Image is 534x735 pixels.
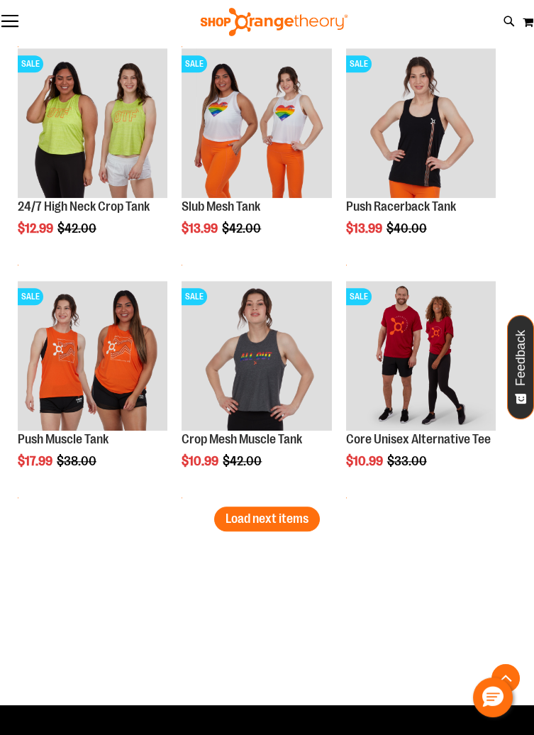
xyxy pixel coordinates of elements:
[346,432,491,446] a: Core Unisex Alternative Tee
[11,274,174,505] div: product
[18,48,167,198] img: Product image for 24/7 High Neck Crop Tank
[182,55,207,72] span: SALE
[226,512,308,526] span: Load next items
[199,8,350,36] img: Shop Orangetheory
[346,454,385,468] span: $10.99
[182,221,220,236] span: $13.99
[174,41,338,272] div: product
[18,281,167,431] img: Product image for Push Muscle Tank
[18,199,150,214] a: 24/7 High Neck Crop Tank
[387,454,429,468] span: $33.00
[182,454,221,468] span: $10.99
[214,507,320,531] button: Load next items
[339,274,503,505] div: product
[18,48,167,200] a: Product image for 24/7 High Neck Crop TankSALE
[18,55,43,72] span: SALE
[57,221,99,236] span: $42.00
[491,664,520,692] button: Back To Top
[386,221,429,236] span: $40.00
[182,48,331,198] img: Product image for Slub Mesh Tank
[18,454,55,468] span: $17.99
[182,199,260,214] a: Slub Mesh Tank
[11,41,174,272] div: product
[182,288,207,305] span: SALE
[182,432,302,446] a: Crop Mesh Muscle Tank
[473,678,513,717] button: Hello, have a question? Let’s chat.
[346,281,496,431] img: Product image for Core Unisex Alternative Tee
[18,221,55,236] span: $12.99
[223,454,264,468] span: $42.00
[339,41,503,272] div: product
[18,281,167,433] a: Product image for Push Muscle TankSALE
[514,330,528,386] span: Feedback
[182,281,331,433] a: Product image for Crop Mesh Muscle TankSALE
[182,48,331,200] a: Product image for Slub Mesh TankSALE
[346,221,384,236] span: $13.99
[18,432,109,446] a: Push Muscle Tank
[222,221,263,236] span: $42.00
[18,288,43,305] span: SALE
[346,199,456,214] a: Push Racerback Tank
[346,281,496,433] a: Product image for Core Unisex Alternative TeeSALE
[346,48,496,198] img: Product image for Push Racerback Tank
[346,288,372,305] span: SALE
[57,454,99,468] span: $38.00
[346,55,372,72] span: SALE
[182,281,331,431] img: Product image for Crop Mesh Muscle Tank
[507,315,534,419] button: Feedback - Show survey
[174,274,338,505] div: product
[346,48,496,200] a: Product image for Push Racerback TankSALE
